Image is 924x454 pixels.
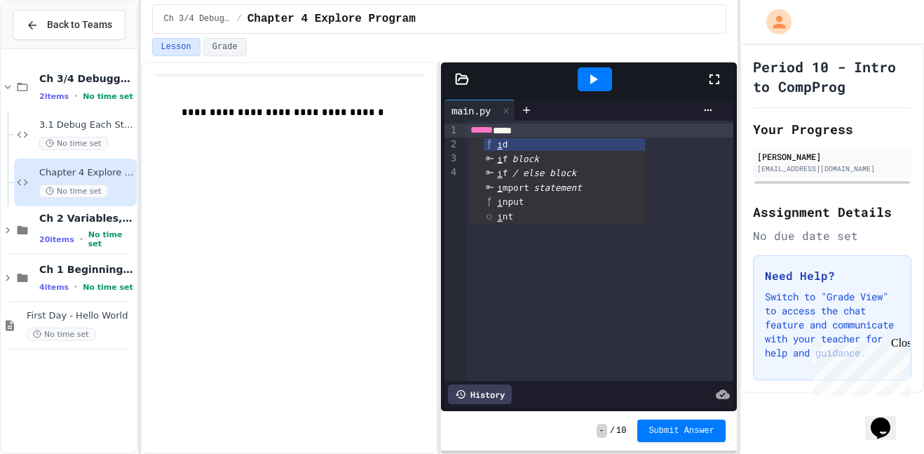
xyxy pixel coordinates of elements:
div: 1 [444,123,458,138]
span: No time set [88,230,134,248]
span: • [74,281,77,293]
span: / [610,425,615,436]
span: 2 items [39,92,69,101]
h1: Period 10 - Intro to CompProg [753,57,911,96]
button: Lesson [152,38,201,56]
span: mport [497,182,529,193]
div: My Account [752,6,795,38]
div: [PERSON_NAME] [757,150,907,163]
span: Chapter 4 Explore Program [247,11,416,27]
button: Submit Answer [637,420,726,442]
div: main.py [444,100,515,121]
iframe: chat widget [865,398,910,440]
span: No time set [27,328,95,341]
button: Grade [203,38,247,56]
span: Ch 3/4 Debugging/Modules [164,13,231,25]
h2: Assignment Details [753,202,911,222]
span: i [497,212,503,222]
span: / [237,13,242,25]
span: Ch 2 Variables, Statements & Expressions [39,212,134,225]
span: - [597,424,607,438]
span: • [74,91,77,102]
span: Chapter 4 Explore Program [39,167,134,179]
span: 4 items [39,283,69,292]
div: [EMAIL_ADDRESS][DOMAIN_NAME] [757,163,907,174]
div: History [448,385,512,404]
span: nput [497,196,524,207]
span: 10 [616,425,626,436]
span: Ch 1 Beginning in CS [39,263,134,276]
div: main.py [444,103,498,118]
span: No time set [83,283,133,292]
span: f [497,154,508,164]
div: No due date set [753,227,911,244]
span: d [497,139,508,149]
span: nt [497,211,513,222]
span: Back to Teams [47,18,112,32]
span: • [80,234,83,245]
span: statement [534,182,582,193]
div: 2 [444,138,458,152]
div: Chat with us now!Close [6,6,97,89]
span: 20 items [39,235,74,244]
button: Back to Teams [13,10,125,40]
span: i [497,154,503,164]
span: No time set [83,92,133,101]
iframe: chat widget [808,337,910,396]
span: No time set [39,137,108,150]
ul: Completions [470,137,645,226]
span: i [497,197,503,208]
p: Switch to "Grade View" to access the chat feature and communicate with your teacher for help and ... [765,290,899,360]
span: / else block [512,168,576,178]
span: f [497,168,508,178]
span: i [497,182,503,193]
h2: Your Progress [753,119,911,139]
span: First Day - Hello World [27,310,134,322]
div: 4 [444,166,458,180]
span: Ch 3/4 Debugging/Modules [39,72,134,85]
div: 3 [444,152,458,166]
span: No time set [39,185,108,198]
span: block [512,154,539,164]
span: i [497,140,503,150]
span: 3.1 Debug Each Step [39,119,134,131]
span: Submit Answer [648,425,714,436]
span: i [497,168,503,179]
h3: Need Help? [765,267,899,284]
